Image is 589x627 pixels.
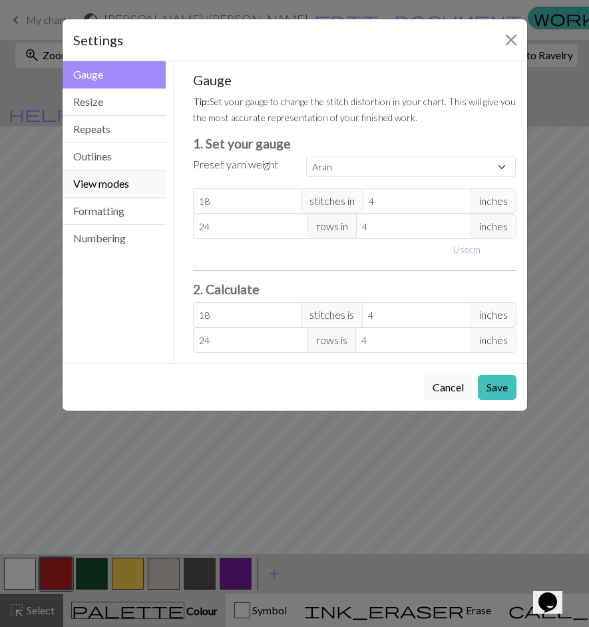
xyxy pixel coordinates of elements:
[471,188,516,214] span: inches
[447,239,487,260] button: Usecm
[424,375,473,400] button: Cancel
[307,327,356,353] span: rows is
[193,96,516,123] small: Set your gauge to change the stitch distortion in your chart. This will give you the most accurat...
[63,89,166,116] button: Resize
[478,375,516,400] button: Save
[307,214,357,239] span: rows in
[301,302,363,327] span: stitches is
[63,61,166,89] button: Gauge
[63,143,166,170] button: Outlines
[471,214,516,239] span: inches
[301,188,363,214] span: stitches in
[471,327,516,353] span: inches
[63,116,166,143] button: Repeats
[193,96,210,107] strong: Tip:
[193,156,278,172] label: Preset yarn weight
[193,282,516,297] h3: 2. Calculate
[73,30,123,50] h5: Settings
[471,302,516,327] span: inches
[193,72,516,88] h5: Gauge
[63,170,166,198] button: View modes
[63,225,166,252] button: Numbering
[500,29,522,51] button: Close
[533,574,576,614] iframe: chat widget
[63,198,166,225] button: Formatting
[193,136,516,151] h3: 1. Set your gauge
